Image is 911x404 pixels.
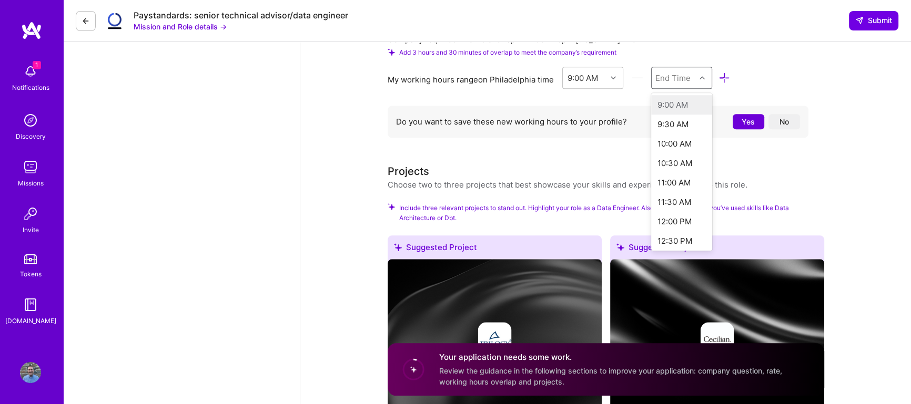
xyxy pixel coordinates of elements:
i: icon SuggestedTeams [616,243,624,251]
div: 9:00 AM [568,72,598,83]
span: 1 [33,61,41,69]
div: [DOMAIN_NAME] [5,315,56,326]
div: 9:30 AM [651,115,713,134]
img: teamwork [20,157,41,178]
i: icon HorizontalInLineDivider [631,72,643,84]
div: Projects [388,163,429,179]
i: icon LeftArrowDark [82,17,90,25]
div: Notifications [12,82,49,93]
div: 12:00 PM [651,212,713,231]
i: Check [388,48,395,56]
div: Missions [18,178,44,189]
img: guide book [20,294,41,315]
div: Choose two to three projects that best showcase your skills and experience relevant to this role. [388,179,747,190]
div: 10:30 AM [651,153,713,173]
div: Tokens [20,268,42,279]
div: 11:00 AM [651,173,713,192]
img: Company logo [700,322,734,356]
div: Invite [23,224,39,235]
span: Include three relevant projects to stand out. Highlight your role as a Data Engineer. Also, demon... [399,203,824,223]
button: Mission and Role details → [134,21,227,32]
img: User Avatar [20,362,41,383]
div: 11:30 AM [651,192,713,212]
span: Add 3 hours and 30 minutes of overlap to meet the company’s requirement [399,48,616,56]
img: discovery [20,110,41,131]
div: 12:30 PM [651,231,713,251]
div: Suggested Project [610,235,824,263]
img: logo [21,21,42,40]
div: Discovery [16,131,46,142]
div: Paystandards: senior technical advisor/data engineer [134,10,348,21]
h4: Your application needs some work. [439,352,812,363]
img: bell [20,61,41,82]
span: 9am - 5pm [535,35,573,45]
img: tokens [24,254,37,264]
i: icon Chevron [700,75,705,80]
i: Check [388,203,395,210]
div: 10:00 AM [651,134,713,153]
img: Invite [20,203,41,224]
span: Review the guidance in the following sections to improve your application: company question, rate... [439,366,782,386]
i: icon SendLight [855,16,864,25]
span: Submit [855,15,892,26]
i: icon Chevron [611,75,616,80]
div: End Time [655,72,691,83]
i: icon SuggestedTeams [394,243,402,251]
div: 9:00 AM [651,95,713,115]
img: Company logo [478,322,511,356]
div: Do you want to save these new working hours to your profile? [388,106,808,138]
div: My working hours range on Philadelphia time [388,74,554,85]
button: No [768,114,800,129]
div: Suggested Project [388,235,602,263]
button: Yes [733,114,764,129]
img: Company Logo [104,11,125,32]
